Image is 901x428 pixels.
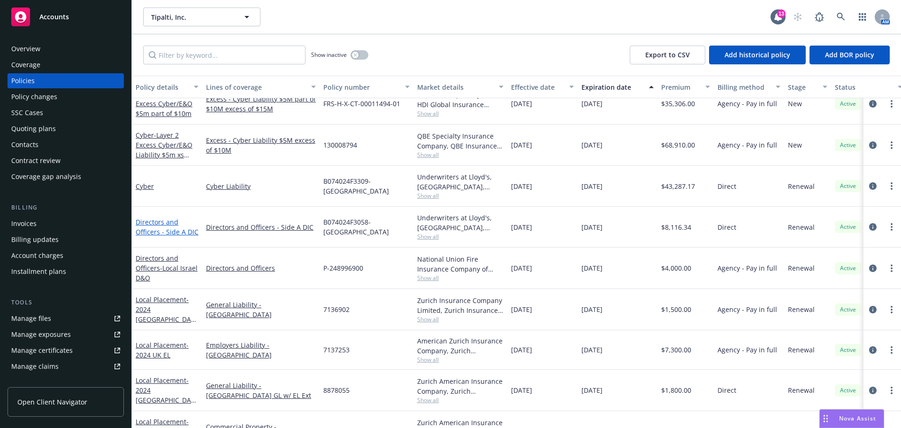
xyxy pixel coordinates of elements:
[206,222,316,232] a: Directors and Officers - Side A DIC
[417,82,493,92] div: Market details
[661,263,691,273] span: $4,000.00
[136,182,154,191] a: Cyber
[136,131,192,169] span: - Layer 2 Excess Cyber/E&O Liability $5m xs $10m
[136,264,198,282] span: - Local Israel D&O
[886,385,897,396] a: more
[511,385,532,395] span: [DATE]
[511,263,532,273] span: [DATE]
[206,181,316,191] a: Cyber Liability
[8,73,124,88] a: Policies
[8,41,124,56] a: Overview
[511,181,532,191] span: [DATE]
[11,89,57,104] div: Policy changes
[323,345,350,355] span: 7137253
[417,90,504,109] div: HDI Global Specialty SE, HDI Global Insurance Company, Falcon Risk Services
[323,304,350,314] span: 7136902
[661,140,695,150] span: $68,910.00
[206,263,316,273] a: Directors and Officers
[788,181,815,191] span: Renewal
[839,346,857,354] span: Active
[143,8,260,26] button: Tipalti, Inc.
[661,345,691,355] span: $7,300.00
[853,8,872,26] a: Switch app
[809,46,890,64] button: Add BOR policy
[788,385,815,395] span: Renewal
[323,99,400,109] span: FRS-H-X-CT-00011494-01
[417,213,504,233] div: Underwriters at Lloyd's, [GEOGRAPHIC_DATA], [PERSON_NAME] of London, Hub International Limited
[511,222,532,232] span: [DATE]
[820,410,832,428] div: Drag to move
[661,181,695,191] span: $43,287.17
[417,274,504,282] span: Show all
[323,176,410,196] span: B074024F3309- [GEOGRAPHIC_DATA]
[8,121,124,136] a: Quoting plans
[725,50,790,59] span: Add historical policy
[417,192,504,200] span: Show all
[206,340,316,360] a: Employers Liability - [GEOGRAPHIC_DATA]
[511,140,532,150] span: [DATE]
[320,76,413,98] button: Policy number
[867,140,878,151] a: circleInformation
[839,264,857,272] span: Active
[581,82,643,92] div: Expiration date
[136,254,198,282] a: Directors and Officers
[206,381,316,400] a: General Liability - [GEOGRAPHIC_DATA] GL w/ EL Ext
[8,57,124,72] a: Coverage
[11,73,35,88] div: Policies
[8,327,124,342] span: Manage exposures
[511,304,532,314] span: [DATE]
[11,153,61,168] div: Contract review
[417,254,504,274] div: National Union Fire Insurance Company of [GEOGRAPHIC_DATA], [GEOGRAPHIC_DATA], AIG
[839,414,876,422] span: Nova Assist
[777,9,786,18] div: 13
[511,99,532,109] span: [DATE]
[819,409,884,428] button: Nova Assist
[839,305,857,314] span: Active
[718,82,770,92] div: Billing method
[8,264,124,279] a: Installment plans
[718,181,736,191] span: Direct
[8,105,124,120] a: SSC Cases
[718,140,777,150] span: Agency - Pay in full
[206,300,316,319] a: General Liability - [GEOGRAPHIC_DATA]
[886,304,897,315] a: more
[8,375,124,390] a: Manage BORs
[17,397,87,407] span: Open Client Navigator
[323,263,363,273] span: P-248996900
[11,327,71,342] div: Manage exposures
[417,396,504,404] span: Show all
[417,315,504,323] span: Show all
[11,359,59,374] div: Manage claims
[323,385,350,395] span: 8878055
[206,135,316,155] a: Excess - Cyber Liability $5M excess of $10M
[788,304,815,314] span: Renewal
[8,137,124,152] a: Contacts
[136,341,189,359] a: Local Placement
[323,82,399,92] div: Policy number
[11,57,40,72] div: Coverage
[886,221,897,233] a: more
[581,304,603,314] span: [DATE]
[581,263,603,273] span: [DATE]
[11,121,56,136] div: Quoting plans
[867,180,878,192] a: circleInformation
[417,296,504,315] div: Zurich Insurance Company Limited, Zurich Insurance Group, Zurich Insurance Group (International),...
[11,375,55,390] div: Manage BORs
[8,4,124,30] a: Accounts
[718,385,736,395] span: Direct
[11,41,40,56] div: Overview
[788,345,815,355] span: Renewal
[867,344,878,356] a: circleInformation
[151,12,232,22] span: Tipalti, Inc.
[11,105,43,120] div: SSC Cases
[661,222,691,232] span: $8,116.34
[417,336,504,356] div: American Zurich Insurance Company, Zurich Insurance Group, Zurich Insurance Group (International)...
[867,263,878,274] a: circleInformation
[206,82,305,92] div: Lines of coverage
[886,98,897,109] a: more
[206,94,316,114] a: Excess - Cyber Liability $5M part of $10M excess of $15M
[11,216,37,231] div: Invoices
[835,82,892,92] div: Status
[8,298,124,307] div: Tools
[867,98,878,109] a: circleInformation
